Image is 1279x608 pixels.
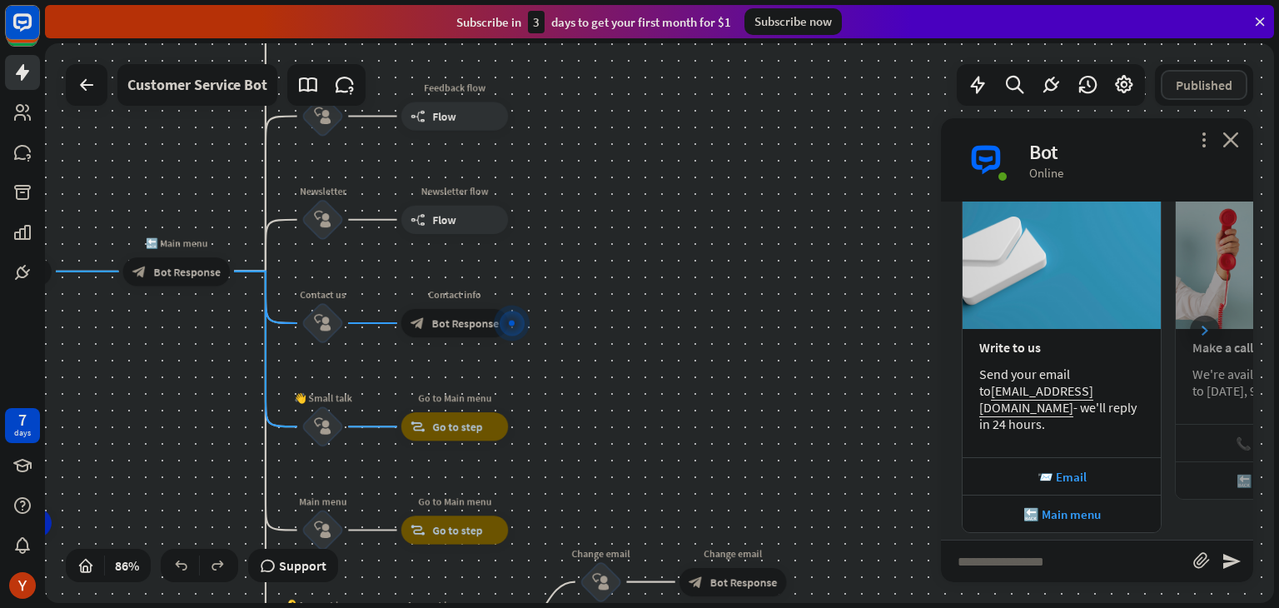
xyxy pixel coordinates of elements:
[280,495,366,509] div: Main menu
[280,287,366,302] div: Contact us
[432,109,455,123] span: Flow
[13,7,63,57] button: Open LiveChat chat widget
[132,264,147,278] i: block_bot_response
[1222,132,1239,147] i: close
[592,573,610,591] i: block_user_input
[528,11,545,33] div: 3
[1029,165,1233,181] div: Online
[280,391,366,405] div: 👋 Small talk
[391,495,519,509] div: Go to Main menu
[391,391,519,405] div: Go to Main menu
[432,212,455,227] span: Flow
[979,339,1144,356] div: Write to us
[279,552,326,579] span: Support
[280,184,366,198] div: Newsletter
[14,427,31,439] div: days
[432,523,482,537] span: Go to step
[314,107,331,125] i: block_user_input
[971,506,1152,522] div: 🔙 Main menu
[1222,551,1242,571] i: send
[110,552,144,579] div: 86%
[127,64,267,106] div: Customer Service Bot
[5,408,40,443] a: 7 days
[432,316,500,330] span: Bot Response
[411,523,426,537] i: block_goto
[558,546,644,561] div: Change email
[1029,139,1233,165] div: Bot
[391,81,519,95] div: Feedback flow
[456,11,731,33] div: Subscribe in days to get your first month for $1
[411,109,426,123] i: builder_tree
[391,184,519,198] div: Newsletter flow
[971,469,1152,485] div: 📨 Email
[112,236,241,250] div: 🔙 Main menu
[744,8,842,35] div: Subscribe now
[432,420,482,434] span: Go to step
[689,575,703,589] i: block_bot_response
[411,316,425,330] i: block_bot_response
[18,412,27,427] div: 7
[314,521,331,539] i: block_user_input
[411,212,426,227] i: builder_tree
[669,546,797,561] div: Change email
[979,382,1093,416] a: [EMAIL_ADDRESS][DOMAIN_NAME]
[1196,132,1212,147] i: more_vert
[1193,552,1210,569] i: block_attachment
[411,420,426,434] i: block_goto
[1161,70,1247,100] button: Published
[314,211,331,228] i: block_user_input
[979,366,1144,432] div: Send your email to - we'll reply in 24 hours.
[391,287,519,302] div: Contact info
[314,315,331,332] i: block_user_input
[153,264,221,278] span: Bot Response
[314,418,331,436] i: block_user_input
[710,575,778,589] span: Bot Response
